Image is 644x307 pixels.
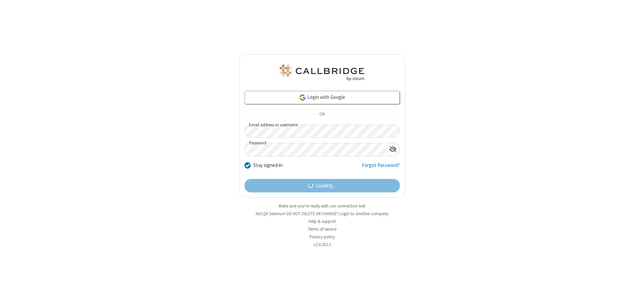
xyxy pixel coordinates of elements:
a: Help & support [309,219,336,224]
li: Not QA Selenium DO NOT DELETE OR CHANGE? [239,210,405,217]
button: Loading... [245,179,400,192]
span: OR [317,110,327,119]
a: Privacy policy [310,234,335,240]
iframe: Chat [627,290,639,302]
input: Email address or username [245,125,400,138]
span: Loading... [316,182,336,190]
img: google-icon.png [299,94,306,101]
a: Login with Google [245,91,400,104]
a: Forgot Password? [362,162,400,174]
a: Terms of service [308,226,336,232]
input: Password [245,143,386,156]
a: Make sure you're ready with our connection test [279,203,365,209]
button: Login to another company [339,210,388,217]
img: QA Selenium DO NOT DELETE OR CHANGE [278,65,366,81]
div: Show password [386,143,399,156]
label: Stay signed in [253,162,282,169]
li: v2.6.352.3 [239,241,405,248]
